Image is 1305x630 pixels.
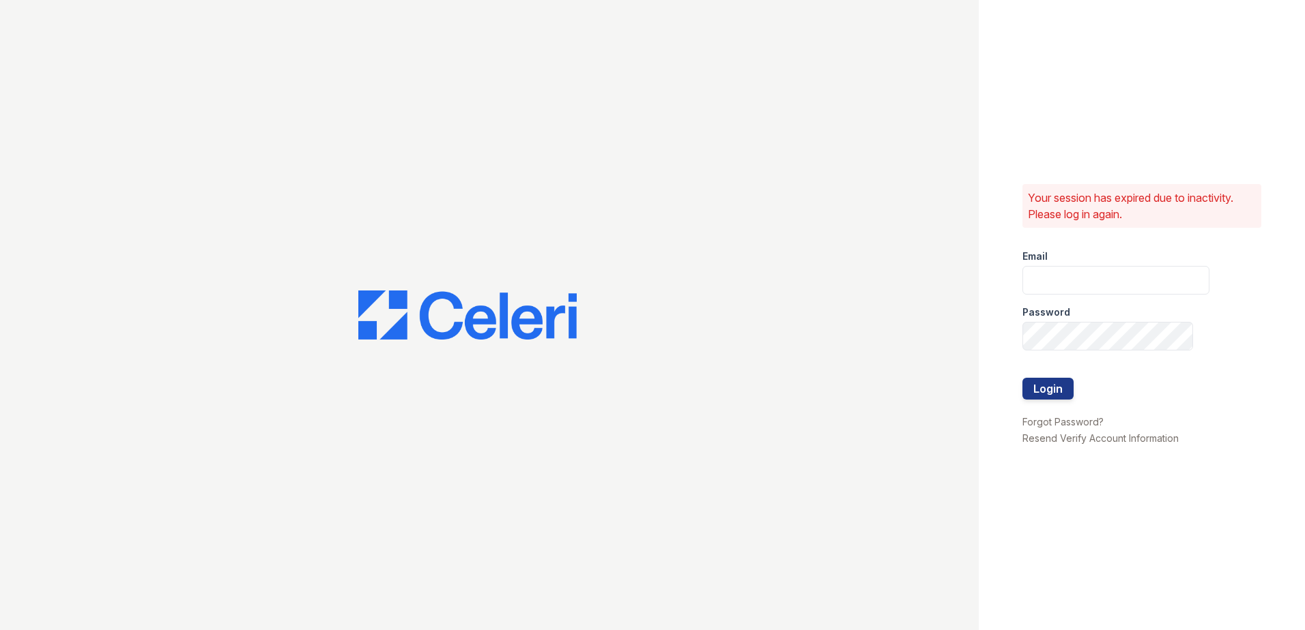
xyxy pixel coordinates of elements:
[1022,416,1104,427] a: Forgot Password?
[1022,305,1070,319] label: Password
[1028,190,1256,222] p: Your session has expired due to inactivity. Please log in again.
[1022,432,1179,444] a: Resend Verify Account Information
[1022,250,1048,263] label: Email
[358,290,577,340] img: CE_Logo_Blue-a8612792a0a2168367f1c8372b55b34899dd931a85d93a1a3d3e32e68fde9ad4.png
[1022,378,1074,400] button: Login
